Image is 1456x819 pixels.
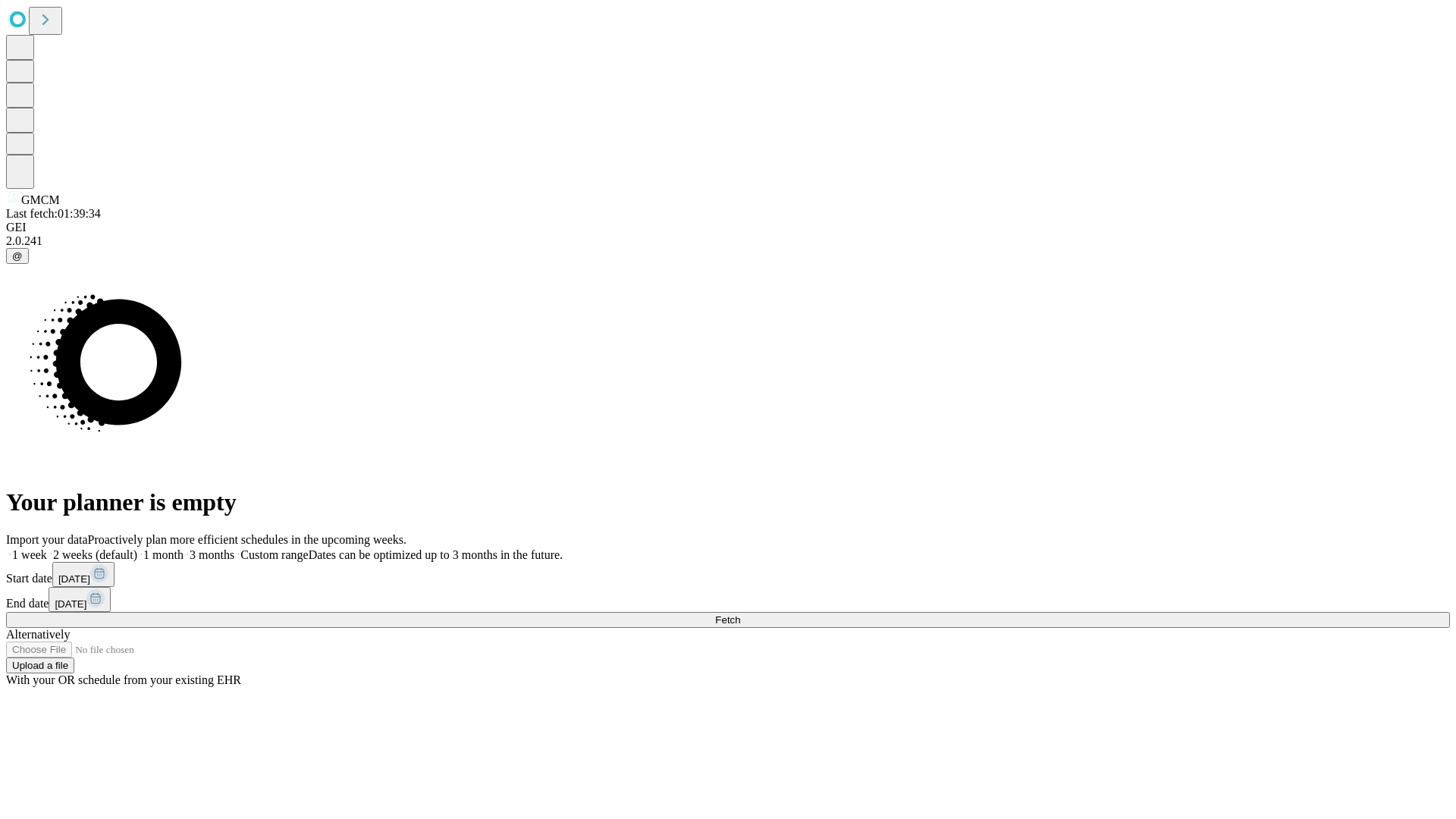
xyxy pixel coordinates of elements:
[12,548,47,561] span: 1 week
[715,614,740,626] span: Fetch
[12,250,23,262] span: @
[6,533,88,546] span: Import your data
[6,657,74,673] button: Upload a file
[190,548,234,561] span: 3 months
[52,562,115,587] button: [DATE]
[6,612,1450,628] button: Fetch
[6,673,241,686] span: With your OR schedule from your existing EHR
[6,207,101,220] span: Last fetch: 01:39:34
[309,548,563,561] span: Dates can be optimized up to 3 months in the future.
[49,587,111,612] button: [DATE]
[240,548,308,561] span: Custom range
[6,587,1450,612] div: End date
[55,598,86,610] span: [DATE]
[6,628,70,641] span: Alternatively
[21,193,60,206] span: GMCM
[53,548,137,561] span: 2 weeks (default)
[143,548,184,561] span: 1 month
[6,562,1450,587] div: Start date
[6,248,29,264] button: @
[6,488,1450,516] h1: Your planner is empty
[58,573,90,585] span: [DATE]
[88,533,406,546] span: Proactively plan more efficient schedules in the upcoming weeks.
[6,234,1450,248] div: 2.0.241
[6,221,1450,234] div: GEI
